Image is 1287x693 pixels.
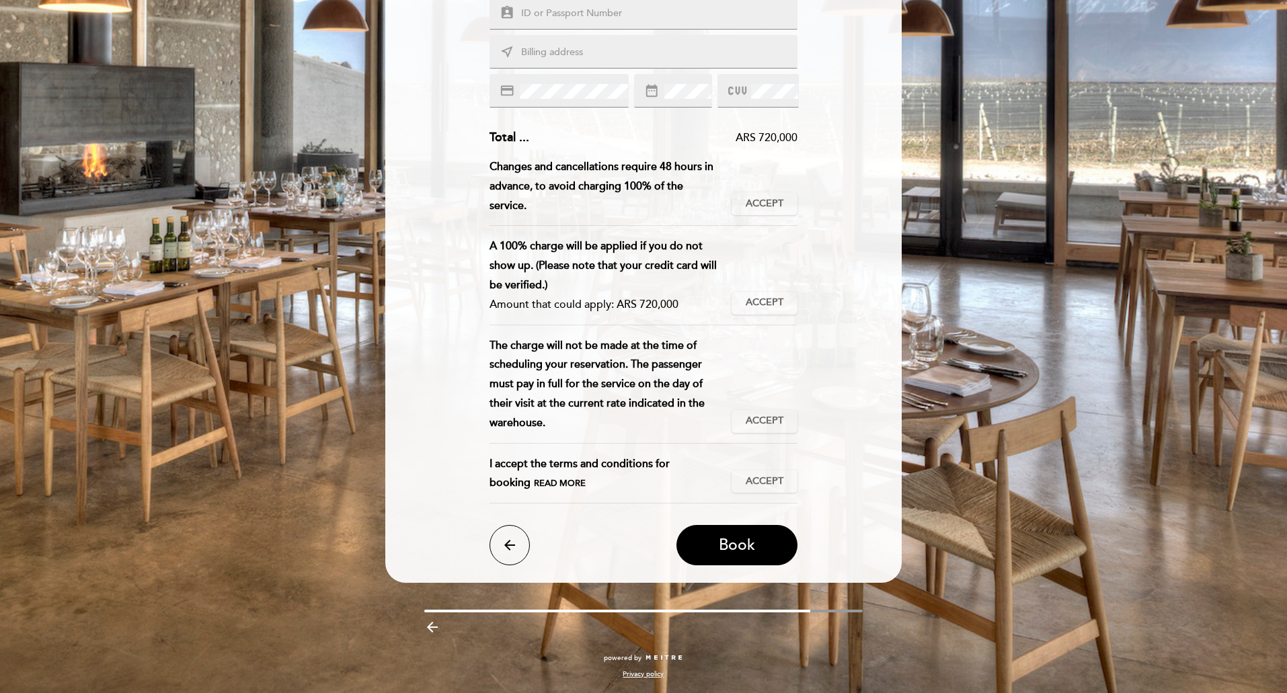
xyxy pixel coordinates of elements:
input: Billing address [520,45,799,60]
div: I accept the terms and conditions for booking [490,454,732,493]
i: credit_card [500,83,514,98]
button: Accept [732,292,797,315]
input: ID or Passport Number [520,6,799,22]
button: arrow_back [490,525,530,565]
i: arrow_backward [424,619,440,635]
div: The charge will not be made at the time of scheduling your reservation. The passenger must pay in... [490,336,732,433]
span: Total ... [490,130,529,145]
span: Read more [534,478,586,489]
i: assignment_ind [500,5,514,20]
div: A 100% charge will be applied if you do not show up. (Please note that your credit card will be v... [490,237,721,294]
span: Accept [746,296,783,310]
i: arrow_back [502,537,518,553]
button: Book [676,525,797,565]
button: Accept [732,470,797,493]
span: Accept [746,475,783,489]
div: ARS 720,000 [529,130,798,146]
span: Accept [746,197,783,211]
span: Accept [746,414,783,428]
img: MEITRE [645,655,683,661]
button: Accept [732,192,797,215]
div: Changes and cancellations require 48 hours in advance, to avoid charging 100% of the service. [490,157,732,215]
a: powered by [604,653,683,663]
button: Accept [732,410,797,433]
i: date_range [644,83,659,98]
span: Book [719,536,755,555]
div: Amount that could apply: ARS 720,000 [490,295,721,315]
a: Privacy policy [623,669,664,679]
span: powered by [604,653,641,663]
i: near_me [500,44,514,59]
